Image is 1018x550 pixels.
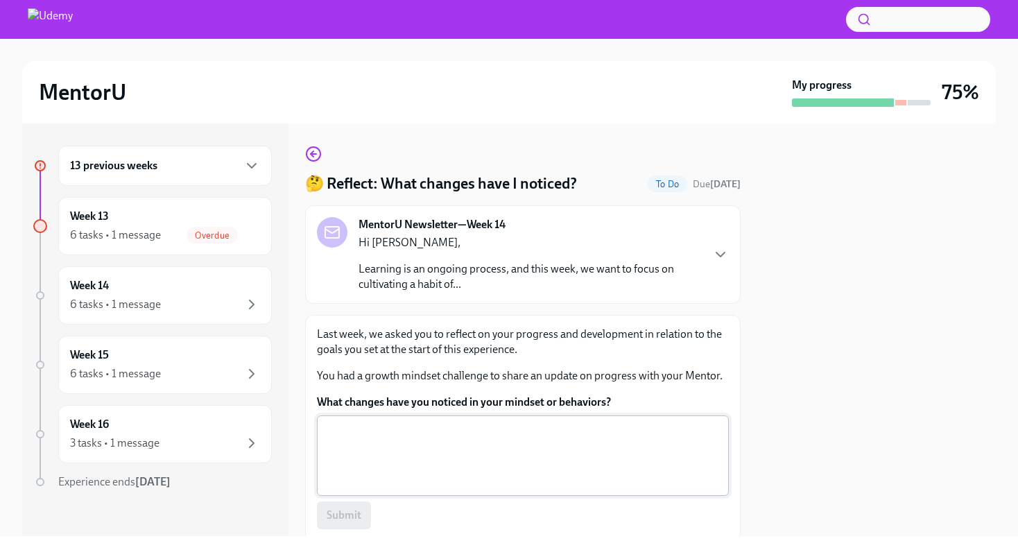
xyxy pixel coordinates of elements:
[70,158,157,173] h6: 13 previous weeks
[648,179,687,189] span: To Do
[28,8,73,31] img: Udemy
[359,261,701,292] p: Learning is an ongoing process, and this week, we want to focus on cultivating a habit of...
[359,217,506,232] strong: MentorU Newsletter—Week 14
[70,278,109,293] h6: Week 14
[317,368,729,384] p: You had a growth mindset challenge to share an update on progress with your Mentor.
[70,209,109,224] h6: Week 13
[58,146,272,186] div: 13 previous weeks
[942,80,979,105] h3: 75%
[33,266,272,325] a: Week 146 tasks • 1 message
[305,173,577,194] h4: 🤔 Reflect: What changes have I noticed?
[70,297,161,312] div: 6 tasks • 1 message
[70,227,161,243] div: 6 tasks • 1 message
[33,405,272,463] a: Week 163 tasks • 1 message
[70,436,159,451] div: 3 tasks • 1 message
[710,178,741,190] strong: [DATE]
[33,336,272,394] a: Week 156 tasks • 1 message
[33,197,272,255] a: Week 136 tasks • 1 messageOverdue
[693,178,741,191] span: August 30th, 2025 05:00
[70,366,161,381] div: 6 tasks • 1 message
[70,417,109,432] h6: Week 16
[317,327,729,357] p: Last week, we asked you to reflect on your progress and development in relation to the goals you ...
[187,230,238,241] span: Overdue
[693,178,741,190] span: Due
[792,78,852,93] strong: My progress
[58,475,171,488] span: Experience ends
[70,347,109,363] h6: Week 15
[317,395,729,410] label: What changes have you noticed in your mindset or behaviors?
[39,78,126,106] h2: MentorU
[359,235,701,250] p: Hi [PERSON_NAME],
[135,475,171,488] strong: [DATE]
